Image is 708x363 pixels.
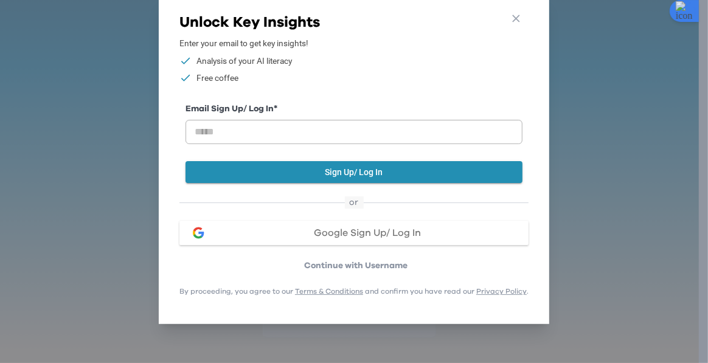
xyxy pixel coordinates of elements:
span: Google Sign Up/ Log In [314,228,422,238]
a: Privacy Policy [476,288,527,295]
img: google login [191,226,206,240]
p: Continue with Username [183,260,529,272]
button: google loginGoogle Sign Up/ Log In [179,221,529,245]
span: or [345,196,364,209]
button: Sign Up/ Log In [186,161,522,184]
p: Analysis of your AI literacy [196,55,292,67]
p: Free coffee [196,72,238,85]
h3: Unlock Key Insights [179,13,529,32]
p: By proceeding, you agree to our and confirm you have read our . [179,286,529,296]
a: Terms & Conditions [295,288,363,295]
p: Enter your email to get key insights! [179,37,529,50]
label: Email Sign Up/ Log In * [186,103,522,116]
